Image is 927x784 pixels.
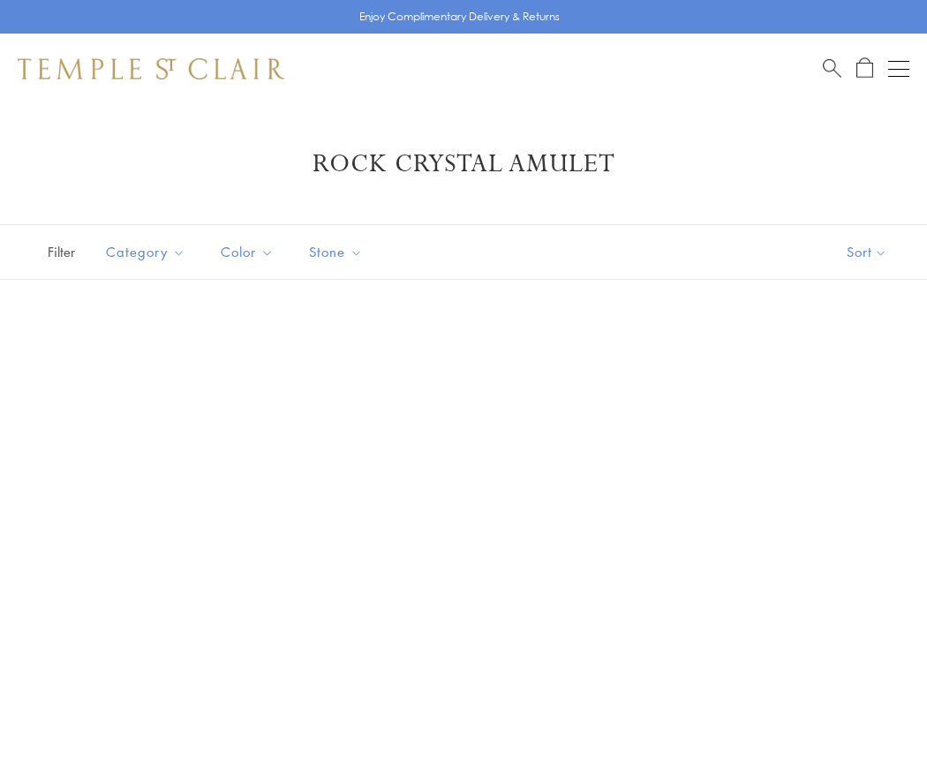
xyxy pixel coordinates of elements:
[44,148,883,180] h1: Rock Crystal Amulet
[93,232,199,272] button: Category
[856,57,873,79] a: Open Shopping Bag
[212,241,287,263] span: Color
[888,58,909,79] button: Open navigation
[807,225,927,279] button: Show sort by
[359,8,560,26] p: Enjoy Complimentary Delivery & Returns
[18,58,284,79] img: Temple St. Clair
[296,232,376,272] button: Stone
[97,241,199,263] span: Category
[207,232,287,272] button: Color
[300,241,376,263] span: Stone
[823,57,841,79] a: Search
